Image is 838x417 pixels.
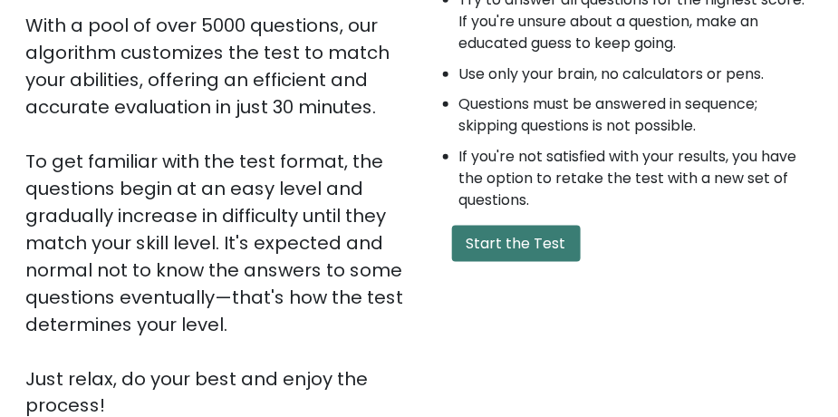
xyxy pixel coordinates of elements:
li: Use only your brain, no calculators or pens. [459,63,814,85]
li: Questions must be answered in sequence; skipping questions is not possible. [459,93,814,137]
li: If you're not satisfied with your results, you have the option to retake the test with a new set ... [459,146,814,211]
button: Start the Test [452,226,581,262]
